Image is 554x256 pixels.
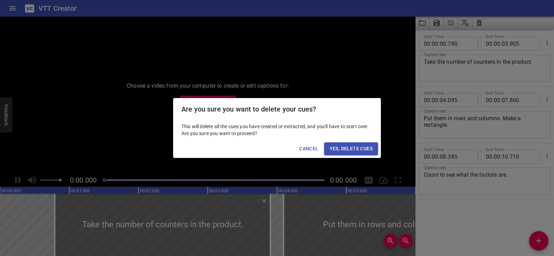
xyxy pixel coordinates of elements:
[296,142,321,155] button: Cancel
[181,104,373,115] h2: Are you sure you want to delete your cues?
[324,142,378,155] button: Yes, Delete Cues
[173,120,381,140] div: This will delete all the cues you have created or extracted, and you'll have to start over. Are y...
[330,144,373,153] span: Yes, Delete Cues
[299,144,318,153] span: Cancel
